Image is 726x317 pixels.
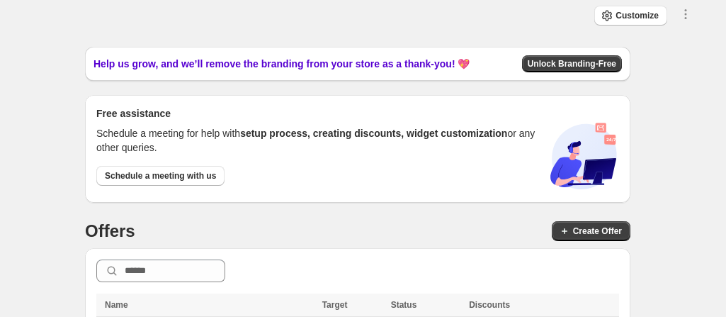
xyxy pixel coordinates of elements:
span: Create Offer [573,226,622,237]
span: Free assistance [96,106,171,121]
img: book-call-DYLe8nE5.svg [548,121,619,191]
th: Target [318,294,387,317]
button: Customize [594,6,667,26]
th: Discounts [465,294,523,317]
span: setup process, creating discounts, widget customization [240,128,507,139]
a: Schedule a meeting with us [96,166,225,186]
span: Customize [616,10,659,21]
h4: Offers [85,220,135,243]
span: Help us grow, and we’ll remove the branding from your store as a thank-you! 💖 [93,57,470,71]
th: Name [96,294,318,317]
button: Unlock Branding-Free [522,55,622,72]
button: Create Offer [552,221,630,241]
p: Schedule a meeting for help with or any other queries. [96,126,537,155]
span: Unlock Branding-Free [528,58,616,69]
th: Status [387,294,465,317]
span: Schedule a meeting with us [105,170,216,182]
